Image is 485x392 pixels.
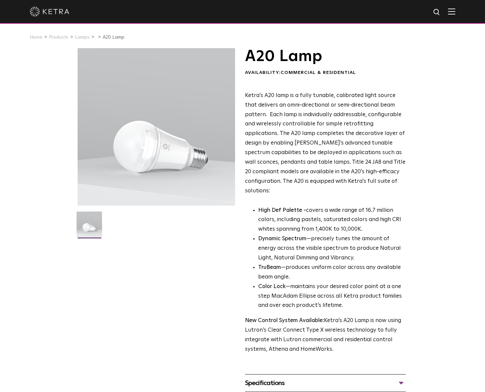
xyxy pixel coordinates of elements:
a: A20 Lamp [103,35,124,40]
h1: A20 Lamp [245,48,406,65]
strong: Dynamic Spectrum [258,236,306,242]
span: Commercial & Residential [281,70,356,75]
strong: High Def Palette - [258,208,306,213]
div: Availability: [245,70,406,76]
strong: New Control System Available: [245,318,324,323]
img: ketra-logo-2019-white [30,7,69,16]
span: Ketra's A20 lamp is a fully tunable, calibrated light source that delivers an omni-directional or... [245,93,405,194]
a: Lamps [75,35,89,40]
img: A20-Lamp-2021-Web-Square [77,212,102,242]
li: —maintains your desired color point at a one step MacAdam Ellipse across all Ketra product famili... [258,282,406,311]
img: Hamburger%20Nav.svg [448,8,455,15]
a: Products [49,35,68,40]
a: Home [30,35,42,40]
p: covers a wide range of 16.7 million colors, including pastels, saturated colors and high CRI whit... [258,206,406,235]
p: Ketra’s A20 Lamp is now using Lutron’s Clear Connect Type X wireless technology to fully integrat... [245,316,406,354]
li: —precisely tunes the amount of energy across the visible spectrum to produce Natural Light, Natur... [258,234,406,263]
img: search icon [433,8,441,16]
strong: Color Lock [258,284,286,289]
div: Specifications [245,378,406,388]
li: —produces uniform color across any available beam angle. [258,263,406,282]
strong: TruBeam [258,265,281,270]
